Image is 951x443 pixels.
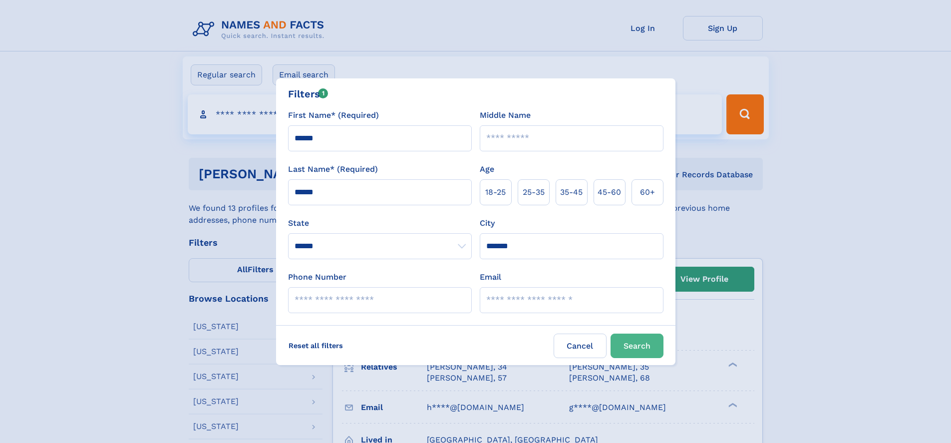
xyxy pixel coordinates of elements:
[480,217,495,229] label: City
[554,334,607,358] label: Cancel
[640,186,655,198] span: 60+
[480,271,501,283] label: Email
[288,109,379,121] label: First Name* (Required)
[282,334,349,358] label: Reset all filters
[480,109,531,121] label: Middle Name
[288,86,328,101] div: Filters
[480,163,494,175] label: Age
[485,186,506,198] span: 18‑25
[523,186,545,198] span: 25‑35
[288,163,378,175] label: Last Name* (Required)
[598,186,621,198] span: 45‑60
[560,186,583,198] span: 35‑45
[288,217,472,229] label: State
[288,271,346,283] label: Phone Number
[611,334,663,358] button: Search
